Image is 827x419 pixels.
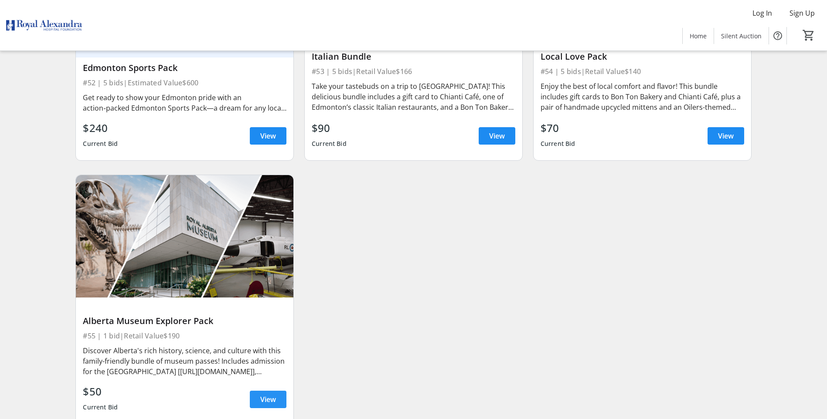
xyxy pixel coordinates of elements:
[541,120,575,136] div: $70
[5,3,83,47] img: Royal Alexandra Hospital Foundation's Logo
[83,345,286,377] div: Discover Alberta's rich history, science, and culture with this family-friendly bundle of museum ...
[312,65,515,78] div: #53 | 5 bids | Retail Value $166
[250,127,286,145] a: View
[769,27,786,44] button: Help
[790,8,815,18] span: Sign Up
[260,394,276,405] span: View
[752,8,772,18] span: Log In
[745,6,779,20] button: Log In
[489,131,505,141] span: View
[783,6,822,20] button: Sign Up
[541,51,744,62] div: Local Love Pack
[312,51,515,62] div: Italian Bundle
[76,175,293,297] img: Alberta Museum Explorer Pack
[708,127,744,145] a: View
[312,81,515,112] div: Take your tastebuds on a trip to [GEOGRAPHIC_DATA]! This delicious bundle includes a gift card to...
[83,92,286,113] div: Get ready to show your Edmonton pride with an action‑packed Edmonton Sports Pack—a dream for any ...
[312,120,347,136] div: $90
[83,120,118,136] div: $240
[83,330,286,342] div: #55 | 1 bid | Retail Value $190
[541,81,744,112] div: Enjoy the best of local comfort and flavor! This bundle includes gift cards to Bon Ton Bakery and...
[721,31,762,41] span: Silent Auction
[801,27,817,43] button: Cart
[479,127,515,145] a: View
[83,316,286,326] div: Alberta Museum Explorer Pack
[83,384,118,399] div: $50
[690,31,707,41] span: Home
[312,136,347,152] div: Current Bid
[718,131,734,141] span: View
[83,136,118,152] div: Current Bid
[541,136,575,152] div: Current Bid
[714,28,769,44] a: Silent Auction
[541,65,744,78] div: #54 | 5 bids | Retail Value $140
[83,399,118,415] div: Current Bid
[683,28,714,44] a: Home
[250,391,286,408] a: View
[83,63,286,73] div: Edmonton Sports Pack
[83,77,286,89] div: #52 | 5 bids | Estimated Value $600
[260,131,276,141] span: View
